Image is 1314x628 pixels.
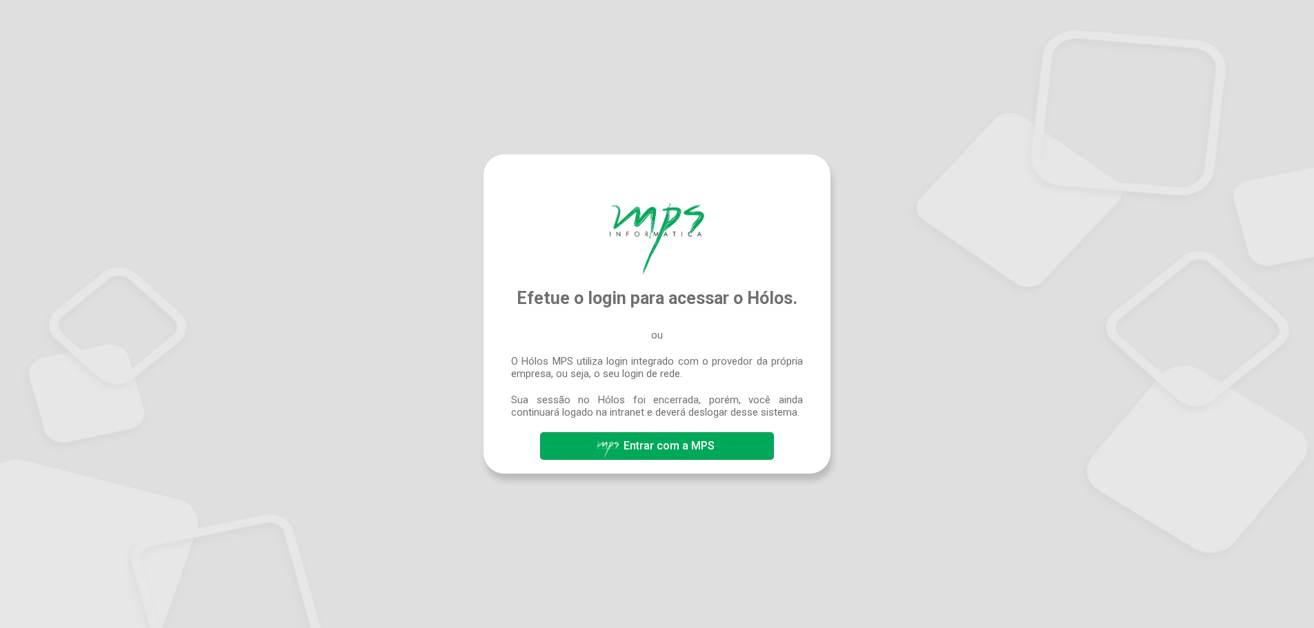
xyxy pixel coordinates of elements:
[517,288,797,308] span: Efetue o login para acessar o Hólos.
[651,329,663,341] span: ou
[610,203,704,274] img: Hólos Mps Digital
[540,432,773,460] button: Entrar com a MPS
[624,439,715,452] span: Entrar com a MPS
[511,394,803,418] span: Sua sessão no Hólos foi encerrada, porém, você ainda continuará logado na intranet e deverá deslo...
[511,355,803,380] span: O Hólos MPS utiliza login integrado com o provedor da própria empresa, ou seja, o seu login de rede.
